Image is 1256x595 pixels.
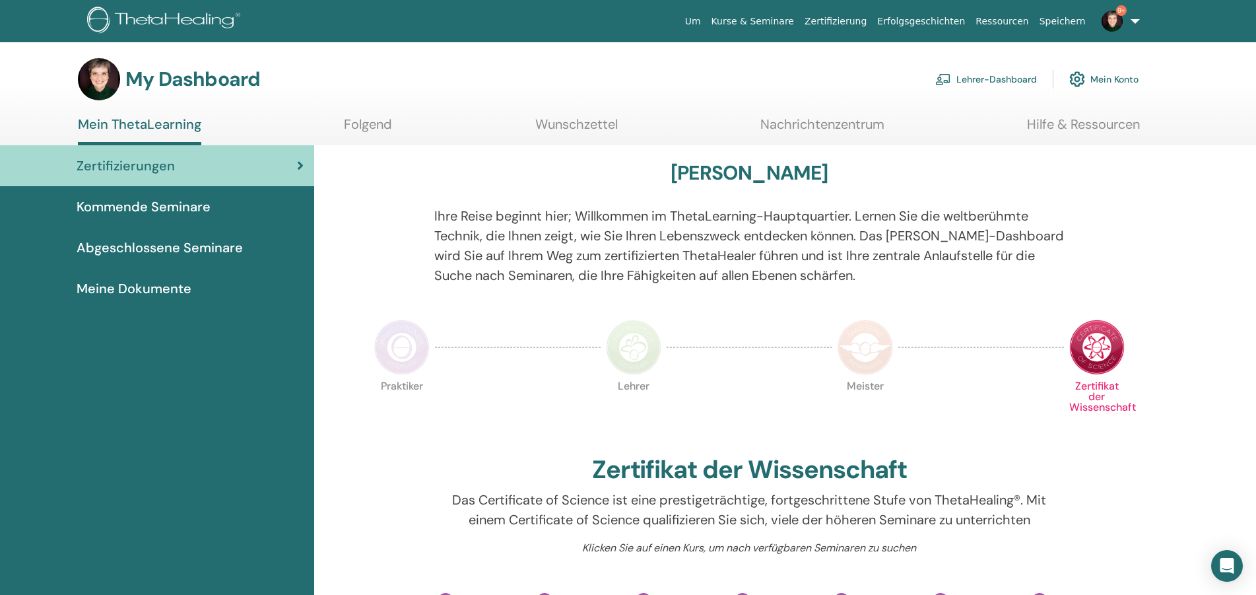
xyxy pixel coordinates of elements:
span: Kommende Seminare [77,197,211,217]
p: Zertifikat der Wissenschaft [1069,381,1125,437]
a: Mein ThetaLearning [78,116,201,145]
h3: My Dashboard [125,67,260,91]
a: Lehrer-Dashboard [935,65,1037,94]
h2: Zertifikat der Wissenschaft [592,455,908,485]
p: Lehrer [606,381,661,437]
a: Nachrichtenzentrum [760,116,884,142]
img: cog.svg [1069,68,1085,90]
p: Das Certificate of Science ist eine prestigeträchtige, fortgeschrittene Stufe von ThetaHealing®. ... [434,490,1065,530]
a: Hilfe & Ressourcen [1027,116,1140,142]
div: Open Intercom Messenger [1211,550,1243,582]
p: Ihre Reise beginnt hier; Willkommen im ThetaLearning-Hauptquartier. Lernen Sie die weltberühmte T... [434,206,1065,285]
span: Zertifizierungen [77,156,175,176]
a: Folgend [344,116,392,142]
img: logo.png [87,7,245,36]
a: Um [680,9,706,34]
p: Klicken Sie auf einen Kurs, um nach verfügbaren Seminaren zu suchen [434,540,1065,556]
a: Zertifizierung [799,9,872,34]
span: Abgeschlossene Seminare [77,238,243,258]
span: 9+ [1116,5,1127,16]
img: default.jpg [78,58,120,100]
img: Practitioner [374,320,430,375]
a: Kurse & Seminare [706,9,799,34]
p: Meister [838,381,893,437]
a: Speichern [1034,9,1091,34]
h3: [PERSON_NAME] [671,161,828,185]
img: default.jpg [1102,11,1123,32]
a: Erfolgsgeschichten [872,9,970,34]
a: Ressourcen [970,9,1034,34]
p: Praktiker [374,381,430,437]
img: Certificate of Science [1069,320,1125,375]
a: Wunschzettel [535,116,618,142]
img: chalkboard-teacher.svg [935,73,951,85]
span: Meine Dokumente [77,279,191,298]
img: Instructor [606,320,661,375]
a: Mein Konto [1069,65,1139,94]
img: Master [838,320,893,375]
